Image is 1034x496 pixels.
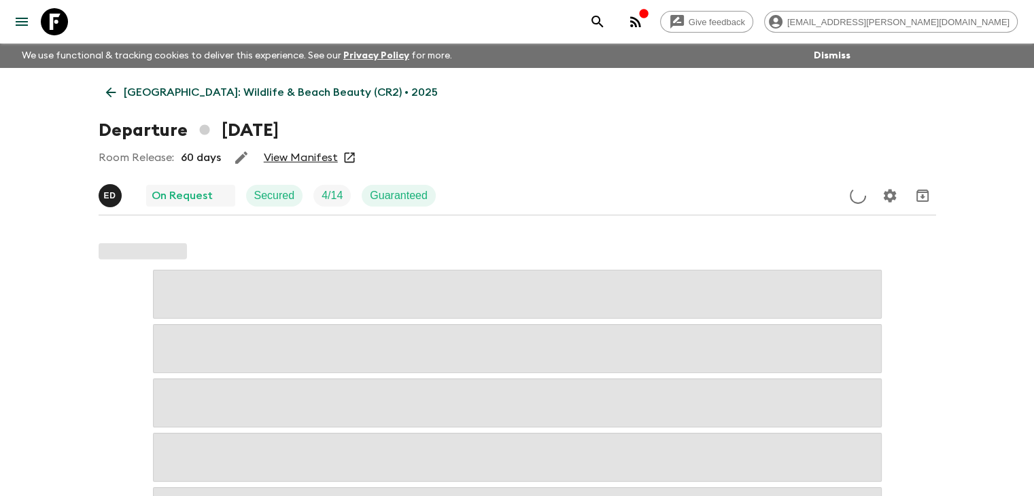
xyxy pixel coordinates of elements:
p: [GEOGRAPHIC_DATA]: Wildlife & Beach Beauty (CR2) • 2025 [124,84,438,101]
button: Settings [876,182,903,209]
span: Edwin Duarte Ríos [99,188,124,199]
button: Dismiss [810,46,854,65]
button: Archive (Completed, Cancelled or Unsynced Departures only) [909,182,936,209]
span: Give feedback [681,17,753,27]
p: Guaranteed [370,188,428,204]
p: Secured [254,188,295,204]
a: Privacy Policy [343,51,409,60]
div: Secured [246,185,303,207]
div: [EMAIL_ADDRESS][PERSON_NAME][DOMAIN_NAME] [764,11,1018,33]
p: 4 / 14 [322,188,343,204]
p: We use functional & tracking cookies to deliver this experience. See our for more. [16,43,458,68]
span: [EMAIL_ADDRESS][PERSON_NAME][DOMAIN_NAME] [780,17,1017,27]
a: Give feedback [660,11,753,33]
div: Trip Fill [313,185,351,207]
p: 60 days [181,149,221,166]
p: On Request [152,188,213,204]
p: E D [104,190,116,201]
p: Room Release: [99,149,174,166]
button: Update Price, Early Bird Discount and Costs [844,182,872,209]
a: [GEOGRAPHIC_DATA]: Wildlife & Beach Beauty (CR2) • 2025 [99,79,445,106]
button: search adventures [584,8,611,35]
h1: Departure [DATE] [99,117,279,144]
a: View Manifest [264,151,338,164]
button: menu [8,8,35,35]
button: ED [99,184,124,207]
